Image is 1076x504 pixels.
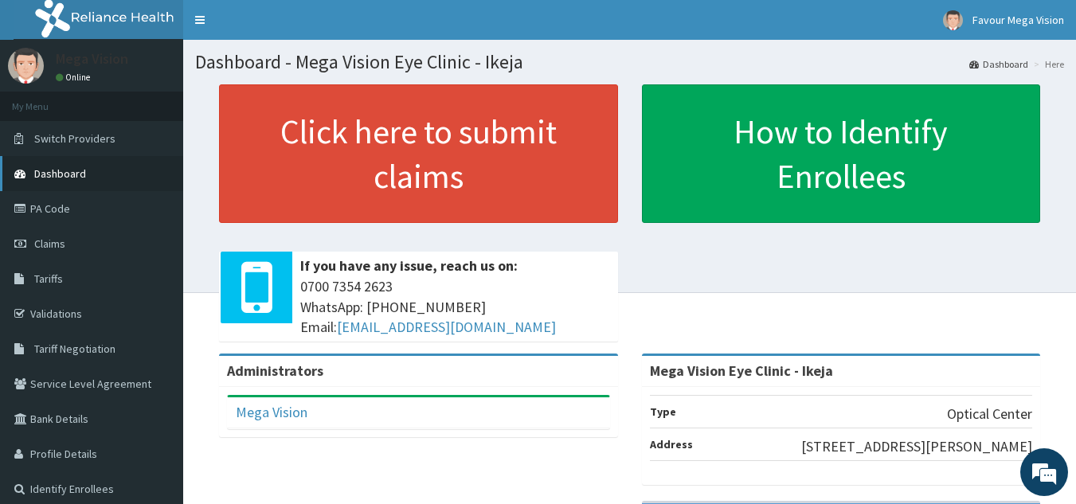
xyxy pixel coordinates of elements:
p: [STREET_ADDRESS][PERSON_NAME] [801,436,1032,457]
a: Mega Vision [236,403,307,421]
span: 0700 7354 2623 WhatsApp: [PHONE_NUMBER] Email: [300,276,610,338]
span: Dashboard [34,166,86,181]
b: If you have any issue, reach us on: [300,256,518,275]
span: Tariff Negotiation [34,342,115,356]
img: User Image [8,48,44,84]
b: Type [650,404,676,419]
h1: Dashboard - Mega Vision Eye Clinic - Ikeja [195,52,1064,72]
a: Online [56,72,94,83]
img: User Image [943,10,963,30]
a: [EMAIL_ADDRESS][DOMAIN_NAME] [337,318,556,336]
a: How to Identify Enrollees [642,84,1041,223]
p: Optical Center [947,404,1032,424]
span: Switch Providers [34,131,115,146]
a: Dashboard [969,57,1028,71]
a: Click here to submit claims [219,84,618,223]
li: Here [1030,57,1064,71]
span: Claims [34,236,65,251]
p: Mega Vision [56,52,128,66]
span: Tariffs [34,272,63,286]
strong: Mega Vision Eye Clinic - Ikeja [650,361,833,380]
span: Favour Mega Vision [972,13,1064,27]
b: Administrators [227,361,323,380]
b: Address [650,437,693,451]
